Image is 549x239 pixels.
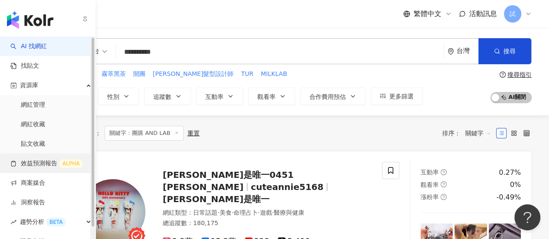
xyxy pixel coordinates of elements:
span: · [217,209,219,216]
span: 追蹤數 [153,93,171,100]
span: [PERSON_NAME]是唯一0451 [PERSON_NAME] [163,170,294,192]
div: 台灣 [457,47,478,55]
span: 遊戲 [260,209,272,216]
span: 合作費用預估 [309,93,346,100]
a: 貼文收藏 [21,140,45,148]
button: 互動率 [196,88,243,105]
div: 0% [510,180,521,190]
iframe: Help Scout Beacon - Open [514,204,540,230]
span: [PERSON_NAME]髮型設計師 [153,70,233,79]
a: 網紅收藏 [21,120,45,129]
img: logo [7,11,53,29]
div: 搜尋指引 [507,71,532,78]
span: · [231,209,233,216]
div: 總追蹤數 ： 180,175 [163,219,371,228]
button: 合作費用預估 [300,88,365,105]
a: 商案媒合 [10,179,45,187]
span: 繁體中文 [414,9,441,19]
button: 霧萃黑茶 [101,69,126,79]
span: 關鍵字 [465,126,491,140]
span: 更多篩選 [389,93,414,100]
span: 霧萃黑茶 [102,70,126,79]
span: 互動率 [421,169,439,176]
span: 活動訊息 [469,10,497,18]
button: [PERSON_NAME]髮型設計師 [152,69,234,79]
button: 搜尋 [478,38,531,64]
span: question-circle [441,194,447,200]
div: BETA [46,218,66,226]
span: 關鍵字：團購 AND LAB [105,126,184,141]
div: 重置 [187,130,199,137]
button: 開團 [133,69,146,79]
a: searchAI 找網紅 [10,42,47,51]
span: 觀看率 [421,181,439,188]
span: rise [10,219,16,225]
button: 追蹤數 [144,88,191,105]
span: 性別 [107,93,119,100]
span: environment [447,48,454,55]
button: 性別 [98,88,139,105]
a: 效益預測報告ALPHA [10,159,83,168]
span: MILKLAB [261,70,287,79]
span: 觀看率 [257,93,276,100]
span: 漲粉率 [421,193,439,200]
span: 美食 [219,209,231,216]
span: 開團 [133,70,145,79]
span: cuteannie5168 [251,182,323,192]
button: 更多篩選 [371,88,423,105]
div: -0.49% [496,193,521,202]
span: question-circle [441,169,447,175]
a: 網紅管理 [21,101,45,109]
button: 觀看率 [248,88,295,105]
a: 找貼文 [10,62,39,70]
span: 互動率 [205,93,224,100]
button: MILKLAB [260,69,288,79]
span: 資源庫 [20,75,38,95]
span: 日常話題 [193,209,217,216]
span: · [272,209,273,216]
span: 命理占卜 [233,209,258,216]
button: TUR [240,69,254,79]
span: 試 [510,9,516,19]
span: question-circle [500,72,506,78]
span: 醫療與健康 [274,209,304,216]
div: 0.27% [499,168,521,177]
span: · [258,209,260,216]
a: 洞察報告 [10,198,45,207]
span: question-circle [441,181,447,187]
span: TUR [241,70,253,79]
span: 趨勢分析 [20,212,66,232]
div: 網紅類型 ： [163,209,371,217]
span: 搜尋 [503,48,516,55]
div: 排序： [442,126,496,140]
span: [PERSON_NAME]是唯一 [163,194,270,204]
